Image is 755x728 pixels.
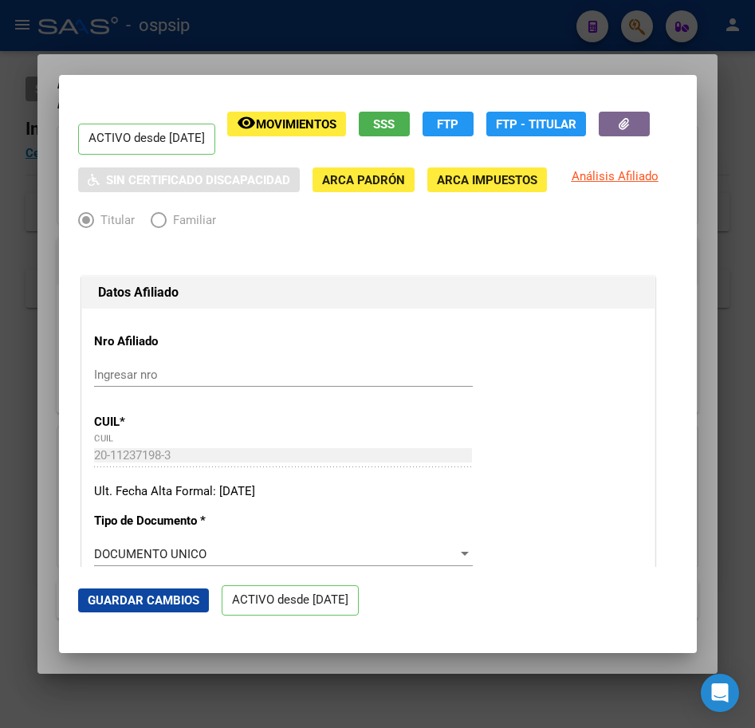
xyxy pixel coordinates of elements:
[94,512,258,530] p: Tipo de Documento *
[78,167,300,192] button: Sin Certificado Discapacidad
[486,112,586,136] button: FTP - Titular
[78,216,232,230] mat-radio-group: Elija una opción
[94,482,643,501] div: Ult. Fecha Alta Formal: [DATE]
[98,283,639,302] h1: Datos Afiliado
[359,112,410,136] button: SSS
[94,211,135,230] span: Titular
[701,674,739,712] div: Open Intercom Messenger
[437,117,458,132] span: FTP
[227,112,346,136] button: Movimientos
[572,169,659,183] span: Análisis Afiliado
[427,167,547,192] button: ARCA Impuestos
[167,211,216,230] span: Familiar
[322,173,405,187] span: ARCA Padrón
[313,167,415,192] button: ARCA Padrón
[496,117,576,132] span: FTP - Titular
[222,585,359,616] p: ACTIVO desde [DATE]
[373,117,395,132] span: SSS
[88,593,199,608] span: Guardar Cambios
[94,333,258,351] p: Nro Afiliado
[437,173,537,187] span: ARCA Impuestos
[94,547,206,561] span: DOCUMENTO UNICO
[106,173,290,187] span: Sin Certificado Discapacidad
[78,588,209,612] button: Guardar Cambios
[237,113,256,132] mat-icon: remove_red_eye
[423,112,474,136] button: FTP
[256,117,336,132] span: Movimientos
[94,413,258,431] p: CUIL
[78,124,215,155] p: ACTIVO desde [DATE]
